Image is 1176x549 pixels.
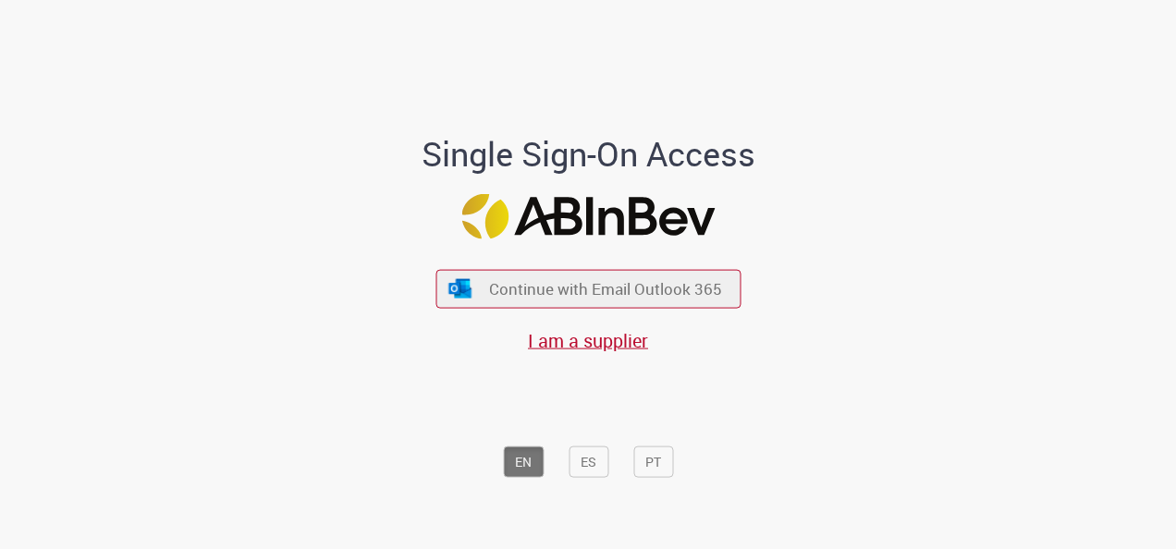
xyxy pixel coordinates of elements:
[569,445,608,477] button: ES
[489,278,722,299] span: Continue with Email Outlook 365
[528,327,648,352] a: I am a supplier
[332,135,845,172] h1: Single Sign-On Access
[503,445,544,477] button: EN
[447,278,473,298] img: ícone Azure/Microsoft 360
[633,445,673,477] button: PT
[435,270,741,308] button: ícone Azure/Microsoft 360 Continue with Email Outlook 365
[461,194,715,239] img: Logo ABInBev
